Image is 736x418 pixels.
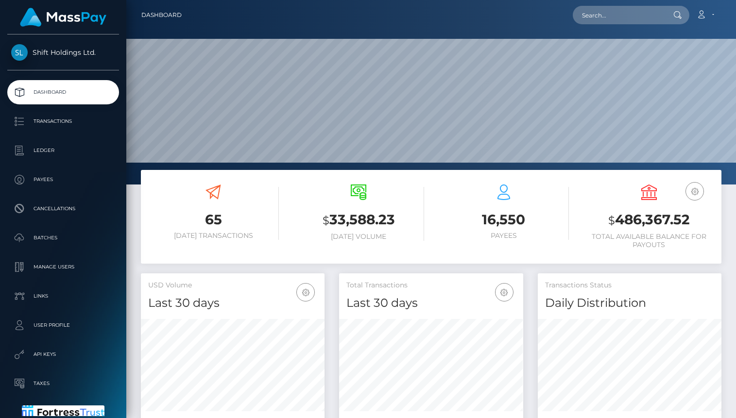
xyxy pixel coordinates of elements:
h6: [DATE] Transactions [148,232,279,240]
p: API Keys [11,347,115,362]
p: Payees [11,172,115,187]
a: User Profile [7,313,119,337]
p: Links [11,289,115,303]
h3: 65 [148,210,279,229]
p: Batches [11,231,115,245]
img: MassPay Logo [20,8,106,27]
h5: USD Volume [148,281,317,290]
a: Dashboard [7,80,119,104]
a: Cancellations [7,197,119,221]
small: $ [323,214,329,227]
input: Search... [573,6,664,24]
a: Dashboard [141,5,182,25]
h3: 33,588.23 [293,210,424,230]
p: Ledger [11,143,115,158]
h6: Total Available Balance for Payouts [583,233,714,249]
h4: Last 30 days [346,295,515,312]
a: Batches [7,226,119,250]
h4: Last 30 days [148,295,317,312]
h6: Payees [439,232,569,240]
img: Shift Holdings Ltd. [11,44,28,61]
a: Manage Users [7,255,119,279]
h3: 16,550 [439,210,569,229]
h3: 486,367.52 [583,210,714,230]
a: Taxes [7,371,119,396]
a: Links [7,284,119,308]
a: Payees [7,167,119,192]
h6: [DATE] Volume [293,233,424,241]
small: $ [608,214,615,227]
a: Ledger [7,138,119,163]
h5: Transactions Status [545,281,714,290]
p: Cancellations [11,201,115,216]
a: Transactions [7,109,119,134]
span: Shift Holdings Ltd. [7,48,119,57]
p: Transactions [11,114,115,129]
h4: Daily Distribution [545,295,714,312]
p: Dashboard [11,85,115,100]
p: Taxes [11,376,115,391]
p: User Profile [11,318,115,333]
p: Manage Users [11,260,115,274]
h5: Total Transactions [346,281,515,290]
a: API Keys [7,342,119,367]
